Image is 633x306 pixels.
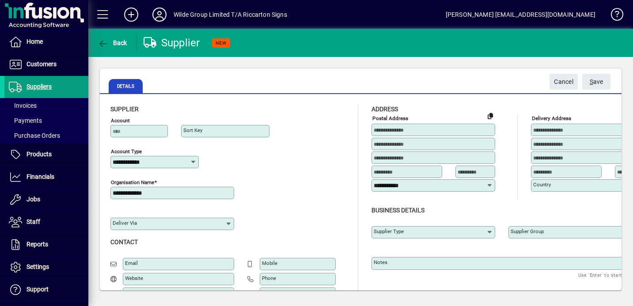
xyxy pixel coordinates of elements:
[125,260,138,266] mat-label: Email
[125,275,143,281] mat-label: Website
[4,234,88,256] a: Reports
[145,7,174,23] button: Profile
[88,35,137,51] app-page-header-button: Back
[4,98,88,113] a: Invoices
[4,128,88,143] a: Purchase Orders
[4,53,88,76] a: Customers
[262,260,277,266] mat-label: Mobile
[27,151,52,158] span: Products
[374,259,387,265] mat-label: Notes
[374,228,404,234] mat-label: Supplier type
[113,220,137,226] mat-label: Deliver via
[590,78,593,85] span: S
[4,211,88,233] a: Staff
[4,144,88,166] a: Products
[111,148,142,155] mat-label: Account Type
[110,106,139,113] span: Supplier
[582,74,610,90] button: Save
[371,106,398,113] span: Address
[4,189,88,211] a: Jobs
[4,166,88,188] a: Financials
[27,83,52,90] span: Suppliers
[604,2,622,30] a: Knowledge Base
[511,228,544,234] mat-label: Supplier group
[110,238,138,246] span: Contact
[111,179,154,185] mat-label: Organisation name
[262,290,284,296] mat-label: Alt Phone
[216,40,227,46] span: NEW
[27,173,54,180] span: Financials
[554,75,573,89] span: Cancel
[27,38,43,45] span: Home
[4,31,88,53] a: Home
[27,241,48,248] span: Reports
[27,218,40,225] span: Staff
[4,279,88,301] a: Support
[117,7,145,23] button: Add
[446,8,595,22] div: [PERSON_NAME] [EMAIL_ADDRESS][DOMAIN_NAME]
[174,8,287,22] div: Wilde Group Limited T/A Riccarton Signs
[183,127,202,133] mat-label: Sort key
[9,102,37,109] span: Invoices
[109,79,143,93] span: Details
[4,256,88,278] a: Settings
[27,286,49,293] span: Support
[371,207,425,214] span: Business details
[27,263,49,270] span: Settings
[262,275,276,281] mat-label: Phone
[95,35,129,51] button: Back
[590,75,603,89] span: ave
[27,196,40,203] span: Jobs
[27,60,57,68] span: Customers
[144,36,200,50] div: Supplier
[533,181,551,188] mat-label: Country
[550,74,578,90] button: Cancel
[9,117,42,124] span: Payments
[4,113,88,128] a: Payments
[111,117,130,124] mat-label: Account
[9,132,60,139] span: Purchase Orders
[483,109,497,123] button: Copy to Delivery address
[98,39,127,46] span: Back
